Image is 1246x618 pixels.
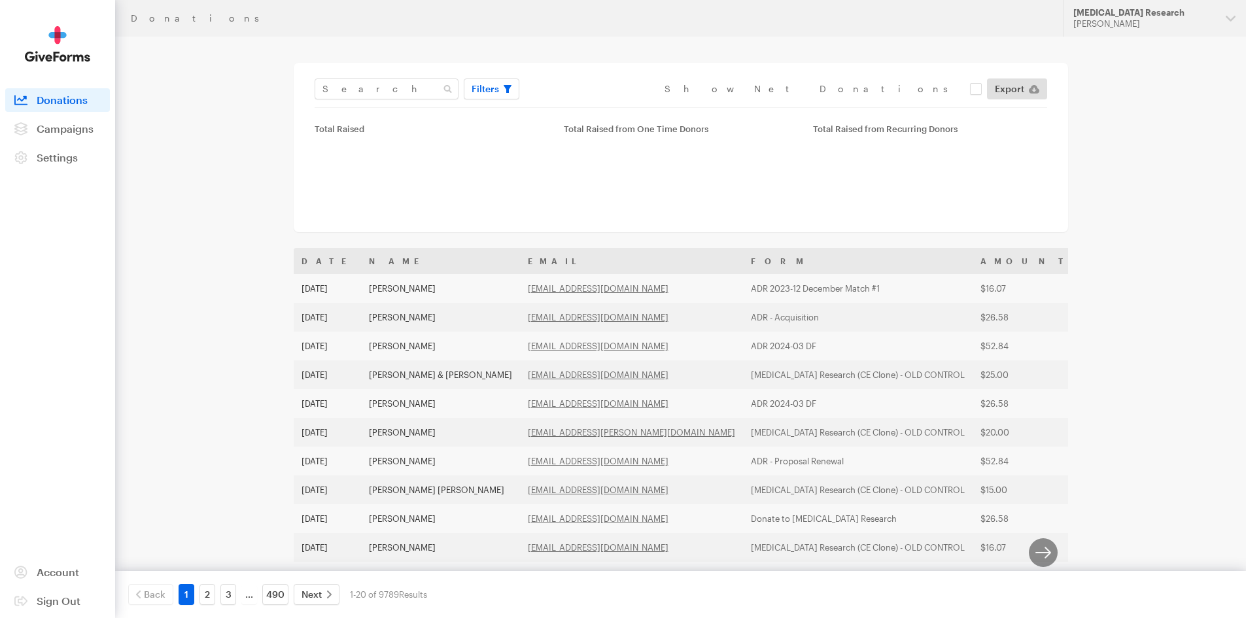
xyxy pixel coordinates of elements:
[973,389,1079,418] td: $26.58
[743,389,973,418] td: ADR 2024-03 DF
[528,427,735,438] a: [EMAIL_ADDRESS][PERSON_NAME][DOMAIN_NAME]
[973,248,1079,274] th: Amount
[294,248,361,274] th: Date
[294,360,361,389] td: [DATE]
[302,587,322,602] span: Next
[350,584,427,605] div: 1-20 of 9789
[220,584,236,605] a: 3
[294,332,361,360] td: [DATE]
[528,312,668,322] a: [EMAIL_ADDRESS][DOMAIN_NAME]
[361,475,520,504] td: [PERSON_NAME] [PERSON_NAME]
[37,94,88,106] span: Donations
[973,274,1079,303] td: $16.07
[361,274,520,303] td: [PERSON_NAME]
[973,475,1079,504] td: $15.00
[5,589,110,613] a: Sign Out
[987,78,1047,99] a: Export
[743,303,973,332] td: ADR - Acquisition
[361,418,520,447] td: [PERSON_NAME]
[464,78,519,99] button: Filters
[294,274,361,303] td: [DATE]
[399,589,427,600] span: Results
[361,533,520,562] td: [PERSON_NAME]
[528,369,668,380] a: [EMAIL_ADDRESS][DOMAIN_NAME]
[995,81,1024,97] span: Export
[743,274,973,303] td: ADR 2023-12 December Match #1
[1073,7,1215,18] div: [MEDICAL_DATA] Research
[199,584,215,605] a: 2
[743,533,973,562] td: [MEDICAL_DATA] Research (CE Clone) - OLD CONTROL
[528,283,668,294] a: [EMAIL_ADDRESS][DOMAIN_NAME]
[5,117,110,141] a: Campaigns
[743,562,973,591] td: ADR - Acquisition
[5,88,110,112] a: Donations
[472,81,499,97] span: Filters
[361,332,520,360] td: [PERSON_NAME]
[743,475,973,504] td: [MEDICAL_DATA] Research (CE Clone) - OLD CONTROL
[315,78,459,99] input: Search Name & Email
[294,303,361,332] td: [DATE]
[743,248,973,274] th: Form
[361,389,520,418] td: [PERSON_NAME]
[528,542,668,553] a: [EMAIL_ADDRESS][DOMAIN_NAME]
[564,124,797,134] div: Total Raised from One Time Donors
[5,146,110,169] a: Settings
[973,332,1079,360] td: $52.84
[25,26,90,62] img: GiveForms
[973,533,1079,562] td: $16.07
[361,562,520,591] td: [PERSON_NAME]
[973,360,1079,389] td: $25.00
[37,151,78,163] span: Settings
[37,594,80,607] span: Sign Out
[973,504,1079,533] td: $26.58
[294,389,361,418] td: [DATE]
[813,124,1047,134] div: Total Raised from Recurring Donors
[361,360,520,389] td: [PERSON_NAME] & [PERSON_NAME]
[37,122,94,135] span: Campaigns
[262,584,288,605] a: 490
[294,475,361,504] td: [DATE]
[743,332,973,360] td: ADR 2024-03 DF
[973,562,1079,591] td: $25.00
[973,303,1079,332] td: $26.58
[743,360,973,389] td: [MEDICAL_DATA] Research (CE Clone) - OLD CONTROL
[528,513,668,524] a: [EMAIL_ADDRESS][DOMAIN_NAME]
[973,418,1079,447] td: $20.00
[361,504,520,533] td: [PERSON_NAME]
[294,504,361,533] td: [DATE]
[743,504,973,533] td: Donate to [MEDICAL_DATA] Research
[361,248,520,274] th: Name
[5,560,110,584] a: Account
[528,398,668,409] a: [EMAIL_ADDRESS][DOMAIN_NAME]
[528,485,668,495] a: [EMAIL_ADDRESS][DOMAIN_NAME]
[294,562,361,591] td: [DATE]
[294,584,339,605] a: Next
[361,447,520,475] td: [PERSON_NAME]
[294,447,361,475] td: [DATE]
[520,248,743,274] th: Email
[37,566,79,578] span: Account
[743,447,973,475] td: ADR - Proposal Renewal
[1073,18,1215,29] div: [PERSON_NAME]
[315,124,548,134] div: Total Raised
[361,303,520,332] td: [PERSON_NAME]
[973,447,1079,475] td: $52.84
[294,533,361,562] td: [DATE]
[528,456,668,466] a: [EMAIL_ADDRESS][DOMAIN_NAME]
[743,418,973,447] td: [MEDICAL_DATA] Research (CE Clone) - OLD CONTROL
[528,341,668,351] a: [EMAIL_ADDRESS][DOMAIN_NAME]
[294,418,361,447] td: [DATE]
